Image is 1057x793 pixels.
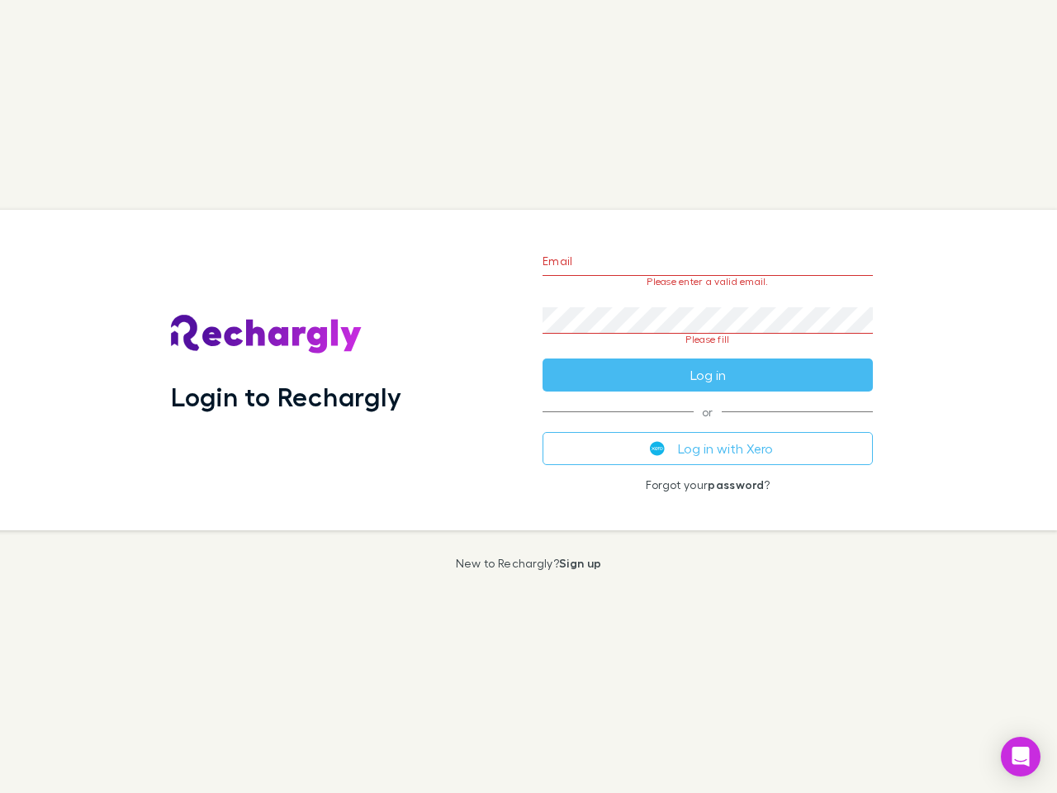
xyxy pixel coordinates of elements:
h1: Login to Rechargly [171,381,401,412]
p: Please fill [543,334,873,345]
img: Xero's logo [650,441,665,456]
img: Rechargly's Logo [171,315,363,354]
span: or [543,411,873,412]
a: password [708,477,764,491]
p: Forgot your ? [543,478,873,491]
button: Log in with Xero [543,432,873,465]
div: Open Intercom Messenger [1001,737,1040,776]
p: New to Rechargly? [456,557,602,570]
p: Please enter a valid email. [543,276,873,287]
a: Sign up [559,556,601,570]
button: Log in [543,359,873,392]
